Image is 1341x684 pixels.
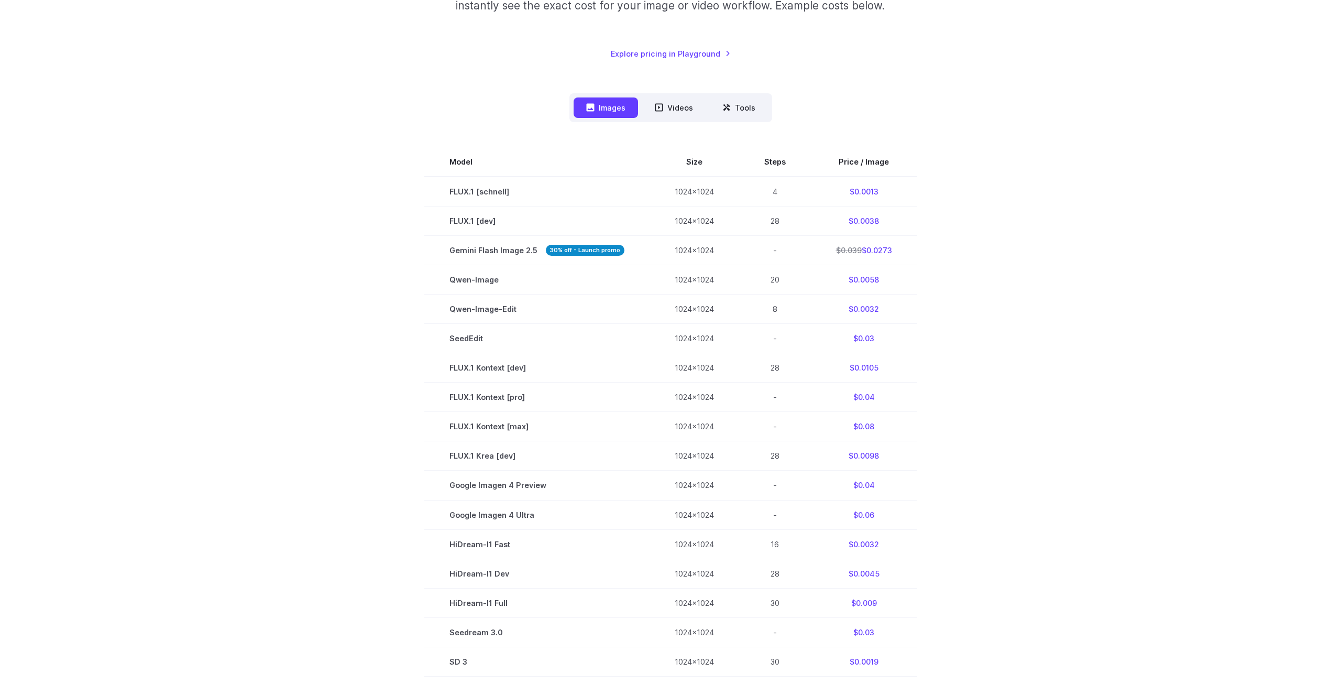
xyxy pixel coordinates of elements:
td: $0.0273 [811,236,917,265]
td: 1024x1024 [650,177,739,207]
td: 20 [739,265,811,295]
td: 1024x1024 [650,412,739,441]
td: 1024x1024 [650,265,739,295]
strong: 30% off - Launch promo [546,245,624,256]
td: 28 [739,207,811,236]
th: Steps [739,147,811,177]
td: FLUX.1 Kontext [max] [424,412,650,441]
td: $0.0013 [811,177,917,207]
td: SeedEdit [424,324,650,353]
span: Gemini Flash Image 2.5 [449,244,624,256]
td: $0.0038 [811,207,917,236]
td: $0.03 [811,324,917,353]
td: 1024x1024 [650,647,739,676]
td: $0.009 [811,588,917,617]
td: 28 [739,559,811,588]
td: HiDream-I1 Full [424,588,650,617]
td: Google Imagen 4 Ultra [424,500,650,529]
td: 1024x1024 [650,324,739,353]
td: 1024x1024 [650,617,739,647]
td: - [739,412,811,441]
td: - [739,617,811,647]
td: 1024x1024 [650,529,739,559]
td: Google Imagen 4 Preview [424,471,650,500]
td: $0.0019 [811,647,917,676]
td: 1024x1024 [650,207,739,236]
button: Tools [710,97,768,118]
td: 1024x1024 [650,500,739,529]
td: 1024x1024 [650,295,739,324]
td: FLUX.1 [schnell] [424,177,650,207]
td: 1024x1024 [650,353,739,383]
td: $0.0032 [811,529,917,559]
td: 1024x1024 [650,441,739,471]
th: Price / Image [811,147,917,177]
td: 1024x1024 [650,471,739,500]
td: $0.04 [811,383,917,412]
td: $0.03 [811,617,917,647]
button: Images [574,97,638,118]
td: HiDream-I1 Dev [424,559,650,588]
td: 28 [739,353,811,383]
a: Explore pricing in Playground [611,48,731,60]
td: FLUX.1 Kontext [dev] [424,353,650,383]
td: Qwen-Image-Edit [424,295,650,324]
td: Seedream 3.0 [424,617,650,647]
td: - [739,500,811,529]
td: $0.04 [811,471,917,500]
td: FLUX.1 [dev] [424,207,650,236]
td: - [739,471,811,500]
th: Model [424,147,650,177]
td: $0.06 [811,500,917,529]
td: $0.0045 [811,559,917,588]
td: $0.08 [811,412,917,441]
td: 4 [739,177,811,207]
td: HiDream-I1 Fast [424,529,650,559]
td: $0.0105 [811,353,917,383]
td: 30 [739,647,811,676]
button: Videos [642,97,706,118]
td: 1024x1024 [650,559,739,588]
td: 28 [739,441,811,471]
td: FLUX.1 Kontext [pro] [424,383,650,412]
td: - [739,383,811,412]
td: - [739,236,811,265]
td: Qwen-Image [424,265,650,295]
td: 30 [739,588,811,617]
td: 1024x1024 [650,588,739,617]
td: 1024x1024 [650,383,739,412]
td: 1024x1024 [650,236,739,265]
td: - [739,324,811,353]
s: $0.039 [836,246,862,255]
td: SD 3 [424,647,650,676]
td: FLUX.1 Krea [dev] [424,441,650,471]
td: $0.0058 [811,265,917,295]
td: $0.0032 [811,295,917,324]
td: 8 [739,295,811,324]
td: $0.0098 [811,441,917,471]
th: Size [650,147,739,177]
td: 16 [739,529,811,559]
